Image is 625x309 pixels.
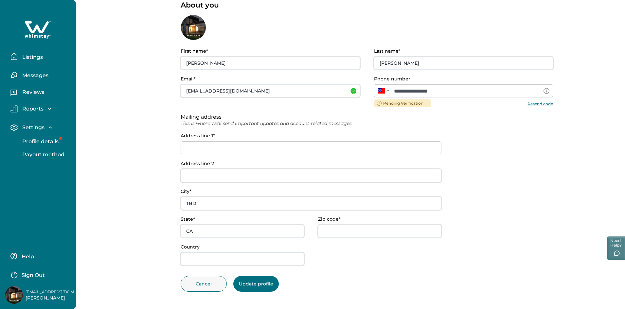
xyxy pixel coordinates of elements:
button: Settings [10,124,71,131]
p: Settings [20,124,45,131]
button: Messages [10,68,71,81]
button: Sign Out [10,268,68,281]
p: City* [181,189,437,194]
p: Last name* [374,48,549,54]
p: Sign Out [22,272,45,279]
p: Reviews [20,89,44,95]
button: Cancel [181,276,227,292]
p: [EMAIL_ADDRESS][DOMAIN_NAME] [26,289,78,295]
p: [PERSON_NAME] [26,295,78,301]
p: Help [20,253,34,260]
button: Profile details [15,135,75,148]
button: Resend code [527,101,553,106]
p: First name* [181,48,356,54]
button: Help [10,249,68,263]
div: Settings [10,135,71,161]
span: Pending Verification [374,99,431,107]
p: Listings [20,54,43,60]
div: United States: + 1 [374,84,391,97]
p: Address line 1* [181,133,441,139]
p: Profile details [20,138,59,145]
p: Mailing address [181,114,553,120]
p: About you [181,1,219,10]
button: Listings [10,50,71,63]
p: Email* [181,76,356,82]
img: Whimstay Host [5,286,23,304]
button: Reviews [10,87,71,100]
p: Zip code* [318,216,437,222]
p: This is where we’ll send important updates and account-related messages. [181,120,553,127]
p: Phone number [374,76,549,82]
button: Reports [10,105,71,112]
p: Payout method [20,151,64,158]
p: State* [181,216,300,222]
p: Messages [20,72,48,79]
p: Reports [20,106,44,112]
p: Country [181,244,300,250]
button: Update profile [233,276,279,292]
p: Address line 2 [181,161,437,166]
button: Payout method [15,148,75,161]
